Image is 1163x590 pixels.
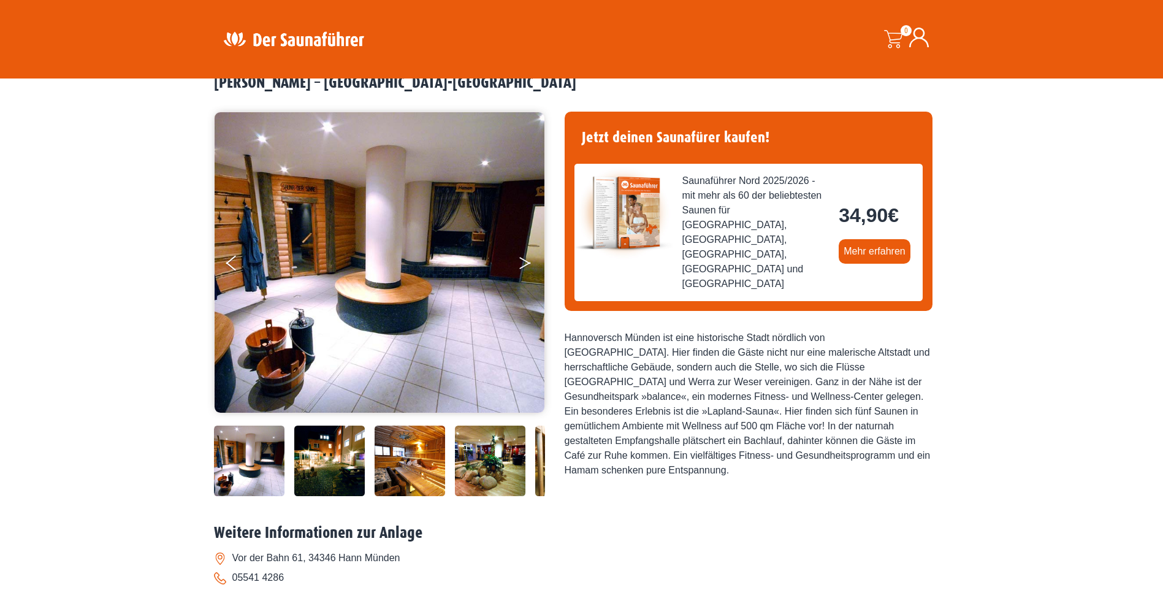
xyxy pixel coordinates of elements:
[565,331,932,478] div: Hannoversch Münden ist eine historische Stadt nördlich von [GEOGRAPHIC_DATA]. Hier finden die Gäs...
[214,548,950,568] li: Vor der Bahn 61, 34346 Hann Münden
[839,204,899,226] bdi: 34,90
[888,204,899,226] span: €
[682,174,829,291] span: Saunaführer Nord 2025/2026 - mit mehr als 60 der beliebtesten Saunen für [GEOGRAPHIC_DATA], [GEOG...
[214,524,950,543] h2: Weitere Informationen zur Anlage
[226,250,257,281] button: Previous
[574,121,923,154] h4: Jetzt deinen Saunafürer kaufen!
[214,74,950,93] h2: [PERSON_NAME] – [GEOGRAPHIC_DATA]-[GEOGRAPHIC_DATA]
[839,239,910,264] a: Mehr erfahren
[574,164,673,262] img: der-saunafuehrer-2025-nord.jpg
[901,25,912,36] span: 0
[518,250,549,281] button: Next
[214,568,950,588] li: 05541 4286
